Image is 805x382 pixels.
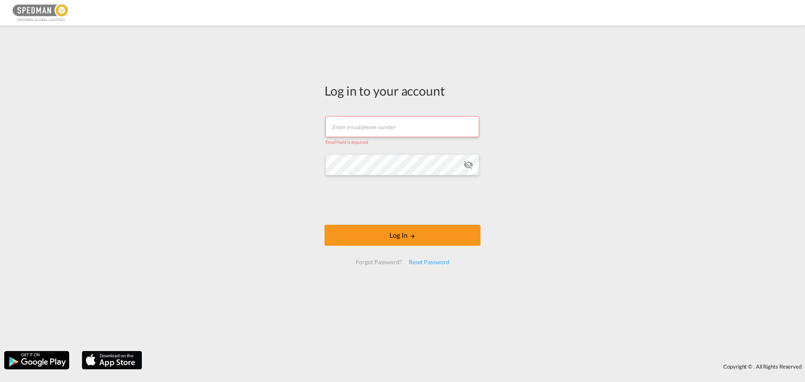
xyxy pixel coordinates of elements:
div: Reset Password [405,255,453,270]
span: Email field is required [325,139,368,145]
iframe: reCAPTCHA [339,184,466,216]
div: Copyright © . All Rights Reserved [146,359,805,374]
div: Log in to your account [325,82,480,99]
img: google.png [3,350,70,370]
img: c12ca350ff1b11efb6b291369744d907.png [13,3,69,22]
div: Forgot Password? [352,255,405,270]
md-icon: icon-eye-off [463,160,473,170]
input: Enter email/phone number [325,116,479,137]
img: apple.png [81,350,143,370]
button: LOGIN [325,225,480,246]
